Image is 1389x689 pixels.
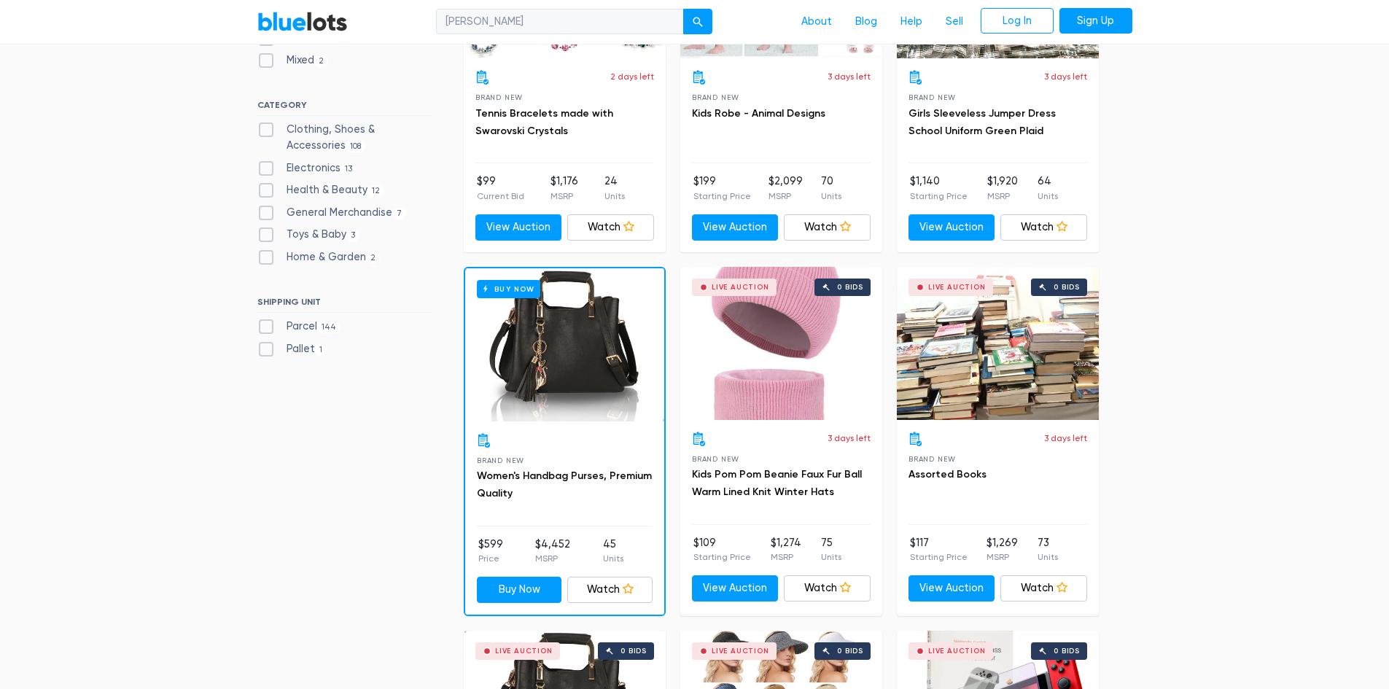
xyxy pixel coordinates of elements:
[910,174,968,203] li: $1,140
[535,537,570,566] li: $4,452
[693,190,751,203] p: Starting Price
[603,552,623,565] p: Units
[692,468,862,498] a: Kids Pom Pom Beanie Faux Fur Ball Warm Lined Knit Winter Hats
[604,174,625,203] li: 24
[567,214,654,241] a: Watch
[987,535,1018,564] li: $1,269
[889,8,934,36] a: Help
[603,537,623,566] li: 45
[1038,550,1058,564] p: Units
[934,8,975,36] a: Sell
[477,470,652,499] a: Women's Handbag Purses, Premium Quality
[477,577,562,603] a: Buy Now
[837,284,863,291] div: 0 bids
[257,11,348,32] a: BlueLots
[620,647,647,655] div: 0 bids
[712,647,769,655] div: Live Auction
[257,122,432,153] label: Clothing, Shoes & Accessories
[257,297,432,313] h6: SHIPPING UNIT
[821,190,841,203] p: Units
[477,190,524,203] p: Current Bid
[366,252,381,264] span: 2
[257,249,381,265] label: Home & Garden
[987,174,1018,203] li: $1,920
[314,56,329,68] span: 2
[346,141,366,152] span: 108
[465,268,664,421] a: Buy Now
[909,93,956,101] span: Brand New
[478,552,503,565] p: Price
[1038,190,1058,203] p: Units
[604,190,625,203] p: Units
[436,9,684,35] input: Search for inventory
[692,575,779,602] a: View Auction
[692,214,779,241] a: View Auction
[910,535,968,564] li: $117
[821,550,841,564] p: Units
[1038,174,1058,203] li: 64
[1000,575,1087,602] a: Watch
[610,70,654,83] p: 2 days left
[1044,432,1087,445] p: 3 days left
[692,93,739,101] span: Brand New
[1000,214,1087,241] a: Watch
[315,344,327,356] span: 1
[475,93,523,101] span: Brand New
[477,456,524,464] span: Brand New
[1038,535,1058,564] li: 73
[784,575,871,602] a: Watch
[821,535,841,564] li: 75
[693,174,751,203] li: $199
[909,468,987,480] a: Assorted Books
[257,319,341,335] label: Parcel
[478,537,503,566] li: $599
[909,214,995,241] a: View Auction
[712,284,769,291] div: Live Auction
[909,575,995,602] a: View Auction
[987,550,1018,564] p: MSRP
[769,190,803,203] p: MSRP
[1044,70,1087,83] p: 3 days left
[257,205,407,221] label: General Merchandise
[475,214,562,241] a: View Auction
[535,552,570,565] p: MSRP
[567,577,653,603] a: Watch
[784,214,871,241] a: Watch
[495,647,553,655] div: Live Auction
[771,550,801,564] p: MSRP
[550,190,578,203] p: MSRP
[367,185,385,197] span: 12
[257,52,329,69] label: Mixed
[477,174,524,203] li: $99
[692,455,739,463] span: Brand New
[257,100,432,116] h6: CATEGORY
[550,174,578,203] li: $1,176
[693,535,751,564] li: $109
[981,8,1054,34] a: Log In
[341,163,357,175] span: 13
[392,208,407,219] span: 7
[1059,8,1132,34] a: Sign Up
[693,550,751,564] p: Starting Price
[346,230,360,242] span: 3
[257,182,385,198] label: Health & Beauty
[910,550,968,564] p: Starting Price
[828,70,871,83] p: 3 days left
[257,227,360,243] label: Toys & Baby
[928,647,986,655] div: Live Auction
[909,455,956,463] span: Brand New
[897,267,1099,420] a: Live Auction 0 bids
[317,322,341,333] span: 144
[821,174,841,203] li: 70
[987,190,1018,203] p: MSRP
[910,190,968,203] p: Starting Price
[680,267,882,420] a: Live Auction 0 bids
[1054,284,1080,291] div: 0 bids
[257,160,357,176] label: Electronics
[790,8,844,36] a: About
[1054,647,1080,655] div: 0 bids
[837,647,863,655] div: 0 bids
[477,280,540,298] h6: Buy Now
[475,107,613,137] a: Tennis Bracelets made with Swarovski Crystals
[257,341,327,357] label: Pallet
